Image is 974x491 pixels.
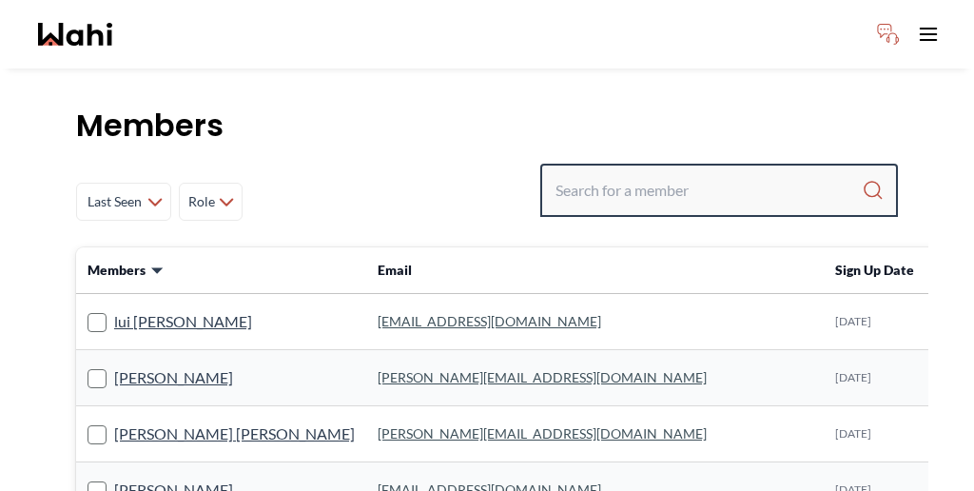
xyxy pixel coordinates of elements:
a: [PERSON_NAME] [114,365,233,390]
td: [DATE] [824,406,925,462]
td: [DATE] [824,350,925,406]
h1: Members [76,107,898,145]
span: Last Seen [85,185,144,219]
span: Role [187,185,215,219]
span: Members [88,261,146,280]
button: Toggle open navigation menu [909,15,947,53]
a: Wahi homepage [38,23,112,46]
a: [EMAIL_ADDRESS][DOMAIN_NAME] [378,313,601,329]
span: Email [378,262,412,278]
a: [PERSON_NAME] [PERSON_NAME] [114,422,355,446]
a: [PERSON_NAME][EMAIL_ADDRESS][DOMAIN_NAME] [378,369,707,385]
input: Search input [555,173,862,207]
td: [DATE] [824,294,925,350]
span: Sign Up Date [835,262,914,278]
a: lui [PERSON_NAME] [114,309,252,334]
a: [PERSON_NAME][EMAIL_ADDRESS][DOMAIN_NAME] [378,425,707,442]
button: Members [88,261,165,280]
